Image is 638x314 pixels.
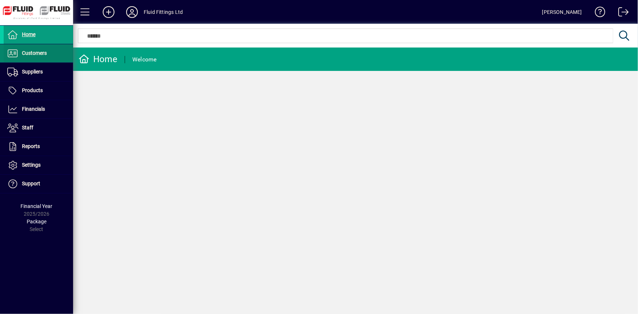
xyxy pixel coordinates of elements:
[4,82,73,100] a: Products
[542,6,582,18] div: [PERSON_NAME]
[4,137,73,156] a: Reports
[589,1,605,25] a: Knowledge Base
[144,6,183,18] div: Fluid Fittings Ltd
[4,100,73,118] a: Financials
[4,175,73,193] a: Support
[22,143,40,149] span: Reports
[79,53,117,65] div: Home
[27,219,46,224] span: Package
[4,63,73,81] a: Suppliers
[4,156,73,174] a: Settings
[4,44,73,63] a: Customers
[4,119,73,137] a: Staff
[22,162,41,168] span: Settings
[22,181,40,186] span: Support
[22,87,43,93] span: Products
[97,5,120,19] button: Add
[22,31,35,37] span: Home
[120,5,144,19] button: Profile
[22,106,45,112] span: Financials
[132,54,157,65] div: Welcome
[22,50,47,56] span: Customers
[22,125,33,130] span: Staff
[21,203,53,209] span: Financial Year
[613,1,629,25] a: Logout
[22,69,43,75] span: Suppliers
